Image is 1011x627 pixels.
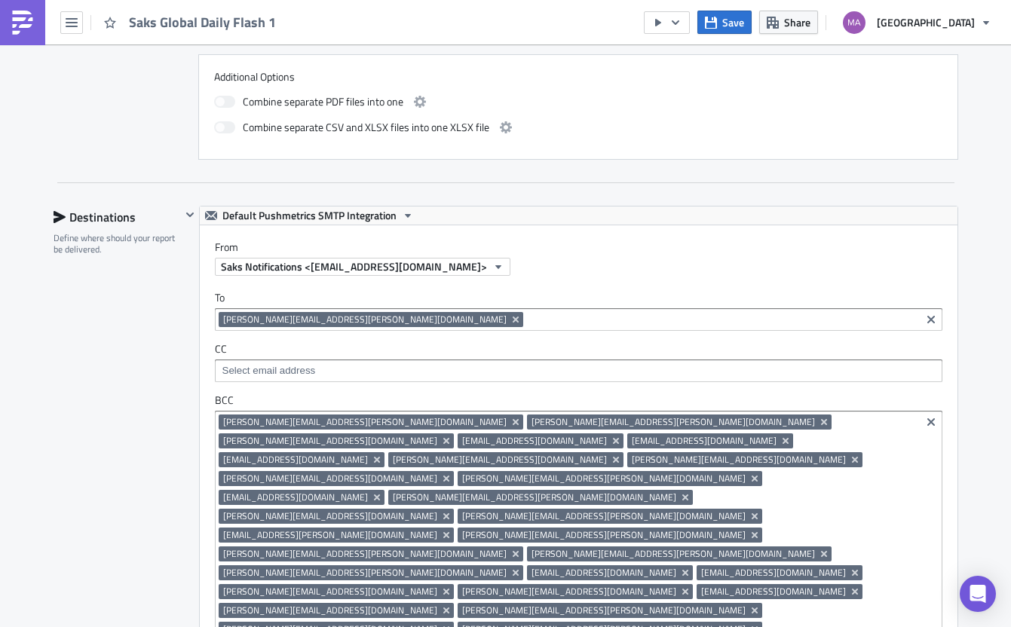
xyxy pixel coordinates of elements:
[440,471,454,486] button: Remove Tag
[877,14,975,30] span: [GEOGRAPHIC_DATA]
[221,258,487,274] span: Saks Notifications <[EMAIL_ADDRESS][DOMAIN_NAME]>
[393,491,676,503] span: [PERSON_NAME][EMAIL_ADDRESS][PERSON_NAME][DOMAIN_NAME]
[181,206,199,224] button: Hide content
[510,414,523,430] button: Remove Tag
[223,529,437,541] span: [EMAIL_ADDRESS][PERSON_NAME][DOMAIN_NAME]
[922,310,940,329] button: Clear selected items
[223,491,368,503] span: [EMAIL_ADDRESS][DOMAIN_NAME]
[215,393,942,407] label: BCC
[223,416,507,428] span: [PERSON_NAME][EMAIL_ADDRESS][PERSON_NAME][DOMAIN_NAME]
[532,567,676,579] span: [EMAIL_ADDRESS][DOMAIN_NAME]
[610,433,623,448] button: Remove Tag
[440,603,454,618] button: Remove Tag
[6,6,720,35] body: Rich Text Area. Press ALT-0 for help.
[214,70,942,84] label: Additional Options
[462,604,746,616] span: [PERSON_NAME][EMAIL_ADDRESS][PERSON_NAME][DOMAIN_NAME]
[510,546,523,561] button: Remove Tag
[129,14,277,31] span: Saks Global Daily Flash 1
[749,471,762,486] button: Remove Tag
[223,473,437,485] span: [PERSON_NAME][EMAIL_ADDRESS][DOMAIN_NAME]
[200,206,419,225] button: Default Pushmetrics SMTP Integration
[818,546,832,561] button: Remove Tag
[6,23,720,35] p: Please see the attached GMV Flash Report
[222,206,397,225] span: Default Pushmetrics SMTP Integration
[632,435,777,447] span: [EMAIL_ADDRESS][DOMAIN_NAME]
[759,11,818,34] button: Share
[922,413,940,431] button: Clear selected items
[679,584,693,599] button: Remove Tag
[532,416,815,428] span: [PERSON_NAME][EMAIL_ADDRESS][PERSON_NAME][DOMAIN_NAME]
[6,6,720,18] p: Good Morning,
[510,312,523,327] button: Remove Tag
[215,342,942,356] label: CC
[371,452,384,467] button: Remove Tag
[462,435,607,447] span: [EMAIL_ADDRESS][DOMAIN_NAME]
[462,473,746,485] span: [PERSON_NAME][EMAIL_ADDRESS][PERSON_NAME][DOMAIN_NAME]
[223,510,437,522] span: [PERSON_NAME][EMAIL_ADDRESS][DOMAIN_NAME]
[849,584,862,599] button: Remove Tag
[223,548,507,560] span: [PERSON_NAME][EMAIL_ADDRESS][PERSON_NAME][DOMAIN_NAME]
[11,11,35,35] img: PushMetrics
[54,232,181,255] div: Define where should your report be delivered.
[818,414,832,430] button: Remove Tag
[223,586,437,598] span: [PERSON_NAME][EMAIL_ADDRESS][DOMAIN_NAME]
[722,14,744,30] span: Save
[371,490,384,505] button: Remove Tag
[440,528,454,543] button: Remove Tag
[679,565,693,580] button: Remove Tag
[440,433,454,448] button: Remove Tag
[462,529,746,541] span: [PERSON_NAME][EMAIL_ADDRESS][PERSON_NAME][DOMAIN_NAME]
[679,490,693,505] button: Remove Tag
[697,11,752,34] button: Save
[834,6,1000,39] button: [GEOGRAPHIC_DATA]
[632,454,846,466] span: [PERSON_NAME][EMAIL_ADDRESS][DOMAIN_NAME]
[223,567,507,579] span: [PERSON_NAME][EMAIL_ADDRESS][PERSON_NAME][DOMAIN_NAME]
[701,586,846,598] span: [EMAIL_ADDRESS][DOMAIN_NAME]
[393,454,607,466] span: [PERSON_NAME][EMAIL_ADDRESS][DOMAIN_NAME]
[784,14,810,30] span: Share
[223,313,507,326] span: [PERSON_NAME][EMAIL_ADDRESS][PERSON_NAME][DOMAIN_NAME]
[440,584,454,599] button: Remove Tag
[219,363,937,378] input: Select em ail add ress
[960,576,996,612] div: Open Intercom Messenger
[510,565,523,580] button: Remove Tag
[223,604,437,616] span: [PERSON_NAME][EMAIL_ADDRESS][DOMAIN_NAME]
[532,548,815,560] span: [PERSON_NAME][EMAIL_ADDRESS][PERSON_NAME][DOMAIN_NAME]
[780,433,793,448] button: Remove Tag
[610,452,623,467] button: Remove Tag
[440,509,454,524] button: Remove Tag
[54,206,181,228] div: Destinations
[215,240,957,254] label: From
[243,93,403,111] span: Combine separate PDF files into one
[841,10,867,35] img: Avatar
[215,291,942,304] label: To
[223,435,437,447] span: [PERSON_NAME][EMAIL_ADDRESS][DOMAIN_NAME]
[849,452,862,467] button: Remove Tag
[223,454,368,466] span: [EMAIL_ADDRESS][DOMAIN_NAME]
[749,603,762,618] button: Remove Tag
[243,118,489,136] span: Combine separate CSV and XLSX files into one XLSX file
[215,258,510,276] button: Saks Notifications <[EMAIL_ADDRESS][DOMAIN_NAME]>
[701,567,846,579] span: [EMAIL_ADDRESS][DOMAIN_NAME]
[462,586,676,598] span: [PERSON_NAME][EMAIL_ADDRESS][DOMAIN_NAME]
[462,510,746,522] span: [PERSON_NAME][EMAIL_ADDRESS][PERSON_NAME][DOMAIN_NAME]
[749,528,762,543] button: Remove Tag
[749,509,762,524] button: Remove Tag
[849,565,862,580] button: Remove Tag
